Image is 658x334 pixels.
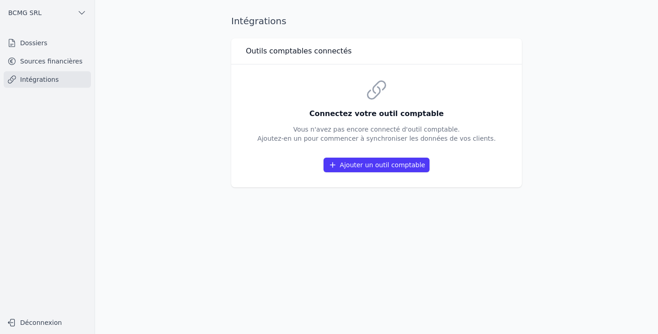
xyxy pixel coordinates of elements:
[257,125,496,143] p: Vous n'avez pas encore connecté d'outil comptable. Ajoutez-en un pour commencer à synchroniser le...
[4,5,91,20] button: BCMG SRL
[8,8,42,17] span: BCMG SRL
[257,108,496,119] h3: Connectez votre outil comptable
[4,35,91,51] a: Dossiers
[231,15,287,27] h1: Intégrations
[4,53,91,69] a: Sources financières
[4,315,91,330] button: Déconnexion
[4,71,91,88] a: Intégrations
[246,46,352,57] h3: Outils comptables connectés
[324,158,430,172] button: Ajouter un outil comptable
